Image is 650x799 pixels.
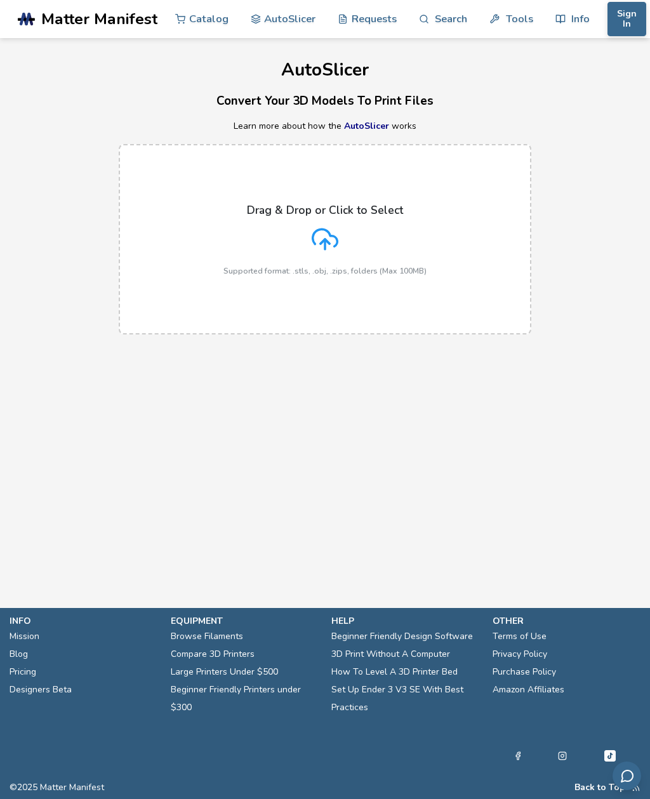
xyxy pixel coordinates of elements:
[171,681,319,716] a: Beginner Friendly Printers under $300
[607,2,646,36] button: Sign In
[331,645,450,663] a: 3D Print Without A Computer
[493,614,641,628] p: other
[171,614,319,628] p: equipment
[574,782,625,793] button: Back to Top
[493,681,564,699] a: Amazon Affiliates
[613,762,641,790] button: Send feedback via email
[10,681,72,699] a: Designers Beta
[493,663,556,681] a: Purchase Policy
[171,645,255,663] a: Compare 3D Printers
[41,10,157,28] span: Matter Manifest
[10,614,158,628] p: info
[171,628,243,645] a: Browse Filaments
[10,663,36,681] a: Pricing
[10,782,104,793] span: © 2025 Matter Manifest
[10,645,28,663] a: Blog
[331,663,458,681] a: How To Level A 3D Printer Bed
[247,204,403,216] p: Drag & Drop or Click to Select
[10,628,39,645] a: Mission
[493,645,547,663] a: Privacy Policy
[331,681,480,716] a: Set Up Ender 3 V3 SE With Best Practices
[331,628,473,645] a: Beginner Friendly Design Software
[632,782,640,793] a: RSS Feed
[171,663,278,681] a: Large Printers Under $500
[602,748,618,763] a: Tiktok
[514,748,522,763] a: Facebook
[223,267,427,275] p: Supported format: .stls, .obj, .zips, folders (Max 100MB)
[493,628,547,645] a: Terms of Use
[558,748,567,763] a: Instagram
[331,614,480,628] p: help
[344,120,389,132] a: AutoSlicer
